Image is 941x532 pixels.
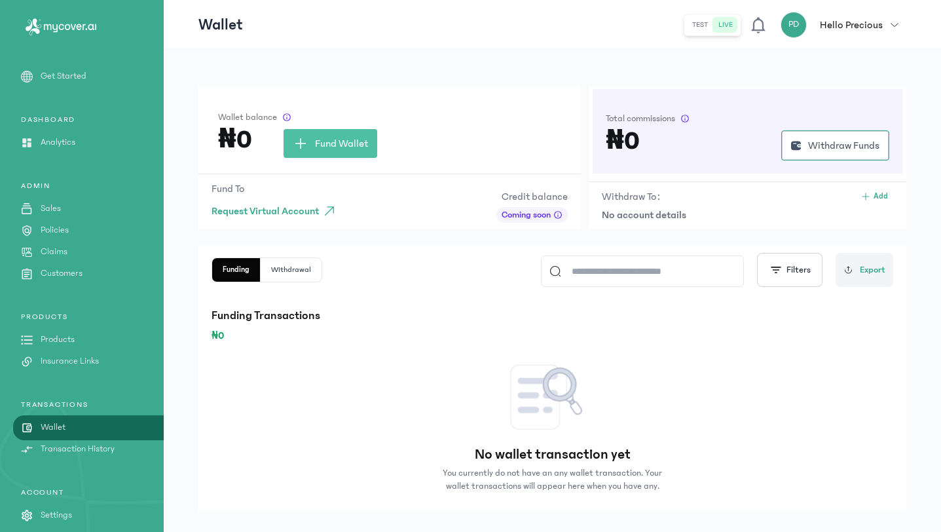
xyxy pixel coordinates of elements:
[687,17,713,33] button: test
[602,189,660,204] p: Withdraw To:
[218,129,252,150] h3: ₦0
[41,69,86,83] p: Get Started
[315,136,368,151] span: Fund Wallet
[41,333,75,347] p: Products
[261,258,322,282] button: Withdrawal
[713,17,738,33] button: live
[284,129,377,158] button: Fund Wallet
[475,446,631,464] p: No wallet transaction yet
[41,442,115,456] p: Transaction History
[41,136,75,149] p: Analytics
[496,189,568,204] p: Credit balance
[41,354,99,368] p: Insurance Links
[438,466,667,493] p: You currently do not have an any wallet transaction. Your wallet transactions will appear here wh...
[757,253,822,287] button: Filters
[41,421,65,434] p: Wallet
[781,130,889,161] button: Withdraw Funds
[198,14,243,35] p: Wallet
[212,328,893,343] p: ₦0
[606,112,675,125] span: Total commissions
[502,208,551,221] span: Coming soon
[808,138,879,153] span: Withdraw Funds
[212,181,342,197] p: Fund To
[41,223,69,237] p: Policies
[820,17,883,33] p: Hello Precious
[41,267,83,280] p: Customers
[218,111,277,124] span: Wallet balance
[781,12,906,38] button: PDHello Precious
[855,189,893,204] button: Add
[41,202,61,216] p: Sales
[781,12,807,38] div: PD
[602,207,893,223] p: No account details
[212,307,893,325] p: Funding Transactions
[212,199,342,223] button: Request Virtual Account
[874,191,888,202] span: Add
[606,130,640,151] h3: ₦0
[212,258,261,282] button: Funding
[41,508,72,522] p: Settings
[836,253,893,287] button: Export
[212,203,319,219] span: Request Virtual Account
[41,245,67,259] p: Claims
[860,263,885,277] span: Export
